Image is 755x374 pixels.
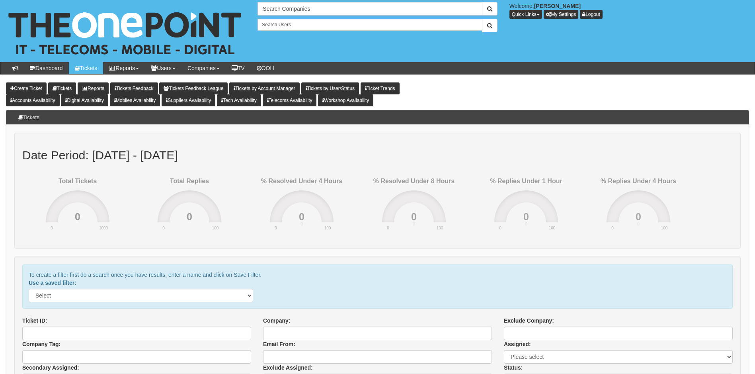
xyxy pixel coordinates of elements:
label: Company Tag: [22,340,60,348]
tspan: 100 [212,226,219,230]
tspan: % Resolved Under 8 Hours [373,178,455,184]
tspan: 0 [499,226,501,230]
tspan: 0 [637,222,640,226]
a: Companies [181,62,226,74]
tspan: 100 [437,226,443,230]
tspan: 0 [75,211,80,222]
h2: Date Period: [DATE] - [DATE] [22,149,733,162]
a: Ticket Trends [361,82,400,94]
tspan: Total Replies [170,178,209,184]
a: Tickets Feedback League [159,82,228,94]
a: Tickets [48,82,76,94]
input: Search Users [258,19,482,31]
a: Logout [580,10,603,19]
tspan: % Replies Under 1 Hour [490,178,562,184]
tspan: 100 [549,226,556,230]
a: Workshop Availability [318,94,373,106]
a: Accounts Availability [6,94,60,106]
label: Use a saved filter: [29,279,76,287]
a: Users [145,62,181,74]
label: Exclude Assigned: [263,364,313,372]
a: Tickets Feedback [110,82,158,94]
tspan: 0 [387,226,389,230]
tspan: 0 [187,211,192,222]
tspan: 1000 [99,226,108,230]
a: Tech Availability [217,94,261,106]
tspan: % Replies Under 4 Hours [601,178,676,184]
a: Create Ticket [6,82,47,94]
a: Reports [78,82,109,94]
a: Tickets by User/Status [301,82,359,94]
tspan: 0 [636,211,641,222]
a: Dashboard [24,62,69,74]
tspan: 100 [661,226,668,230]
tspan: 0 [413,222,415,226]
tspan: Total Tickets [59,178,97,184]
div: Welcome, [503,2,755,19]
p: To create a filter first do a search once you have results, enter a name and click on Save Filter. [29,271,726,279]
a: Suppliers Availability [162,94,215,106]
label: Ticket ID: [22,317,47,325]
tspan: 0 [51,226,53,230]
input: Search Companies [258,2,482,16]
tspan: 0 [411,211,417,222]
label: Company: [263,317,290,325]
a: Tickets [69,62,103,74]
a: OOH [251,62,280,74]
a: Telecoms Availability [263,94,317,106]
a: Digital Availability [61,94,108,106]
tspan: 0 [299,211,304,222]
label: Email From: [263,340,295,348]
tspan: 100 [324,226,331,230]
a: Reports [103,62,145,74]
label: Secondary Assigned: [22,364,79,372]
a: Mobiles Availability [110,94,160,106]
b: [PERSON_NAME] [534,3,581,9]
label: Assigned: [504,340,531,348]
tspan: % Resolved Under 4 Hours [261,178,343,184]
button: Quick Links [509,10,542,19]
tspan: 0 [275,226,277,230]
label: Exclude Company: [504,317,554,325]
label: Status: [504,364,523,372]
tspan: 0 [611,226,614,230]
tspan: 0 [525,222,527,226]
a: Tickets by Account Manager [229,82,299,94]
h3: Tickets [14,111,43,124]
tspan: 0 [300,222,303,226]
tspan: 0 [162,226,165,230]
tspan: 0 [523,211,529,222]
a: TV [226,62,251,74]
a: My Settings [544,10,579,19]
